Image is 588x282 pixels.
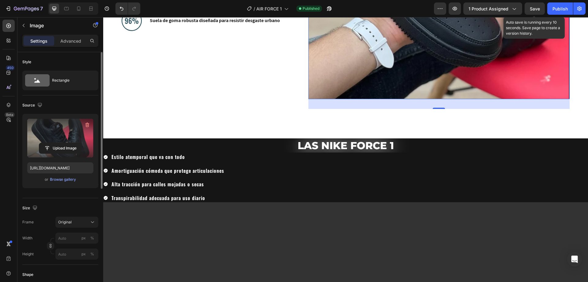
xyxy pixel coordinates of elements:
iframe: Design area [103,17,588,282]
p: Image [30,22,82,29]
div: Source [22,101,43,110]
label: Height [22,251,34,257]
div: Beta [5,112,15,117]
div: % [90,251,94,257]
strong: Alta tracción para calles mojadas o secas [8,163,101,171]
span: / [254,6,255,12]
input: px% [55,233,98,244]
div: px [81,235,86,241]
p: Settings [30,38,47,44]
button: % [80,234,87,242]
div: Publish [552,6,568,12]
div: Undo/Redo [115,2,140,15]
div: Shape [22,272,33,277]
button: 1 product assigned [463,2,522,15]
strong: Transpirabilidad adecuada para uso diario [8,177,102,184]
button: Browse gallery [50,176,76,183]
div: Size [22,204,39,212]
button: Publish [547,2,573,15]
button: % [80,250,87,258]
button: px [89,250,96,258]
span: 1 product assigned [469,6,508,12]
strong: Estilo atemporal que va con todo [8,136,82,143]
div: Rectangle [52,73,89,87]
p: Advanced [60,38,81,44]
div: px [81,251,86,257]
button: 7 [2,2,46,15]
p: 7 [40,5,43,12]
div: Open Intercom Messenger [567,252,582,267]
label: Width [22,235,32,241]
div: % [90,235,94,241]
span: AIR FORCE 1 [256,6,282,12]
strong: LAS NIKE FORCE 1 [194,122,291,134]
span: or [45,176,48,183]
p: Amortiguación cómoda que protege articulaciones [8,150,121,157]
input: https://example.com/image.jpg [27,162,93,173]
div: 450 [6,65,15,70]
label: Frame [22,219,34,225]
button: px [89,234,96,242]
div: Style [22,59,31,65]
span: Published [303,6,319,11]
button: Upload Image [39,143,82,154]
span: Original [58,219,72,225]
div: Browse gallery [50,177,76,182]
input: px% [55,249,98,260]
button: Save [525,2,545,15]
button: Original [55,217,98,228]
span: Save [530,6,540,11]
